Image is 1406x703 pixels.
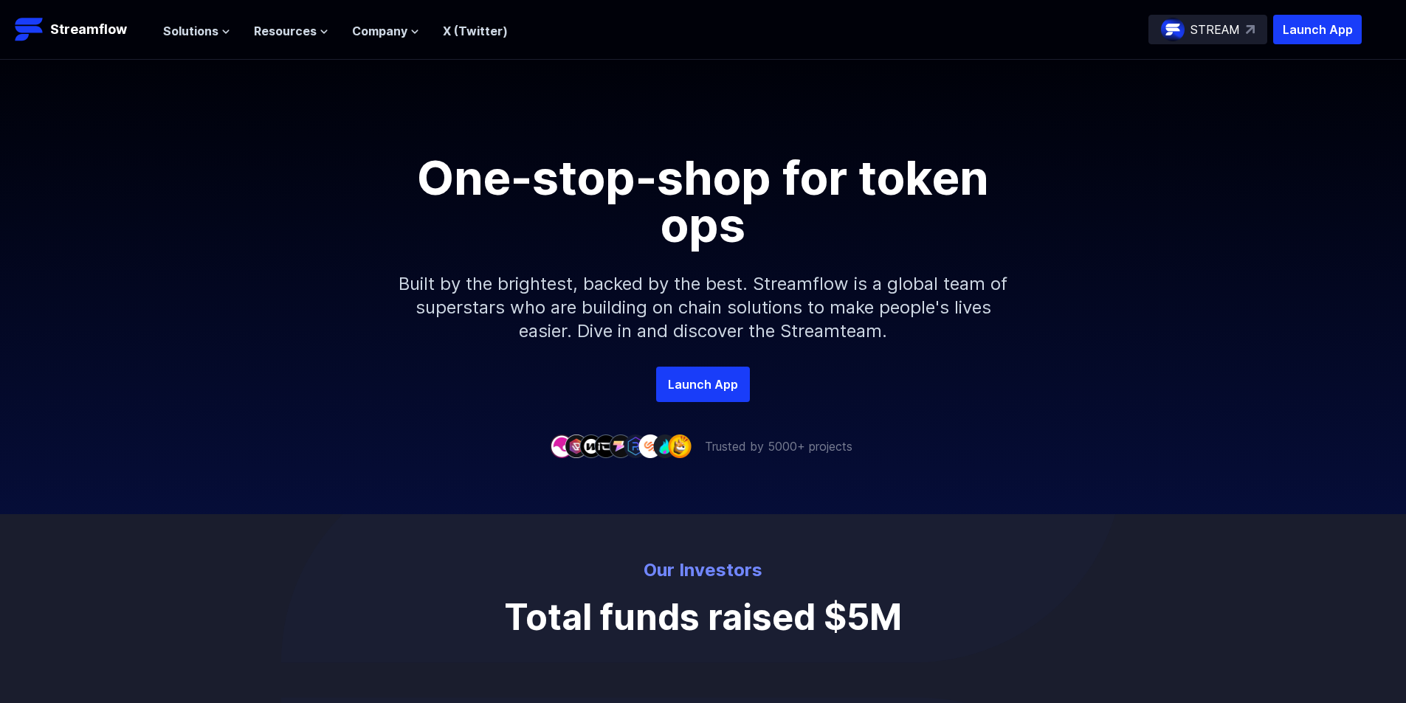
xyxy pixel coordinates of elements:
span: Resources [254,22,317,40]
span: Solutions [163,22,218,40]
button: Launch App [1273,15,1362,44]
p: STREAM [1190,21,1240,38]
img: company-8 [653,434,677,457]
img: company-6 [624,434,647,457]
img: company-1 [550,434,573,457]
img: streamflow-logo-circle.png [1161,18,1185,41]
img: company-5 [609,434,633,457]
p: Streamflow [50,19,127,40]
button: Solutions [163,22,230,40]
img: company-9 [668,434,692,457]
p: Trusted by 5000+ projects [705,437,852,455]
h1: One-stop-shop for token ops [371,154,1035,249]
img: Streamflow Logo [15,15,44,44]
img: top-right-arrow.svg [1246,25,1255,34]
img: company-3 [579,434,603,457]
a: Streamflow [15,15,148,44]
img: company-4 [594,434,618,457]
img: company-2 [565,434,588,457]
a: X (Twitter) [443,24,508,38]
button: Company [352,22,419,40]
span: Company [352,22,407,40]
a: STREAM [1148,15,1267,44]
img: company-7 [638,434,662,457]
a: Launch App [656,367,750,402]
button: Resources [254,22,328,40]
p: Built by the brightest, backed by the best. Streamflow is a global team of superstars who are bui... [386,249,1021,367]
